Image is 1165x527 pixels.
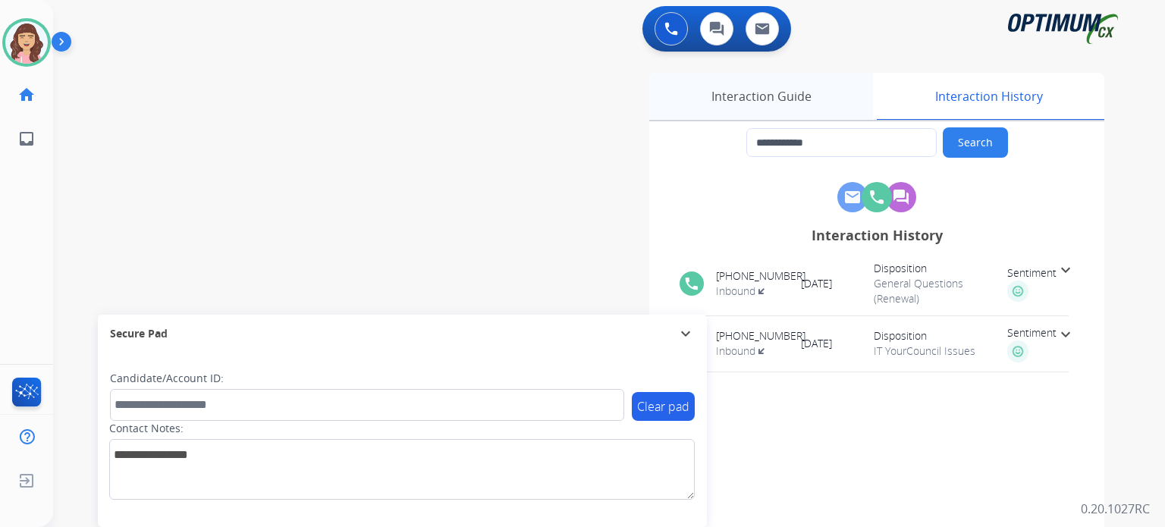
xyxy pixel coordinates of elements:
mat-icon: expand_more [1057,261,1075,279]
span: [PHONE_NUMBER] [716,268,805,284]
div: Interaction History [674,224,1080,246]
mat-icon: inbox [17,130,36,148]
span: Secure Pad [110,326,168,341]
mat-icon: expand_more [1057,325,1075,343]
span: IT YourCouncil Issues [874,343,1007,359]
span: Sentiment [1007,265,1057,281]
span: Sentiment [1007,325,1057,340]
span: General Questions (Renewal) [874,276,1007,306]
mat-icon: transit_enterexit [755,285,774,297]
label: Candidate/Account ID: [110,371,224,386]
p: 0.20.1027RC [1081,500,1150,518]
mat-icon: transit_enterexit [755,345,774,357]
img: full-happy.png [1007,281,1029,303]
mat-icon: expand_more [677,325,695,343]
mat-icon: phone [683,275,700,292]
span: Disposition [874,261,1007,276]
button: Clear pad [632,392,695,421]
label: Contact Notes: [109,421,184,436]
img: avatar [5,21,48,64]
span: [DATE] [801,336,874,351]
span: [DATE] [801,276,874,291]
span: Disposition [874,328,1007,343]
mat-icon: home [17,86,36,104]
div: Interaction Guide [649,73,873,120]
button: Search [943,127,1008,158]
span: [PHONE_NUMBER] [716,328,805,343]
span: Inbound [716,343,774,359]
span: Inbound [716,284,774,299]
img: full-happy.png [1007,340,1029,362]
div: Interaction History [873,73,1104,120]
